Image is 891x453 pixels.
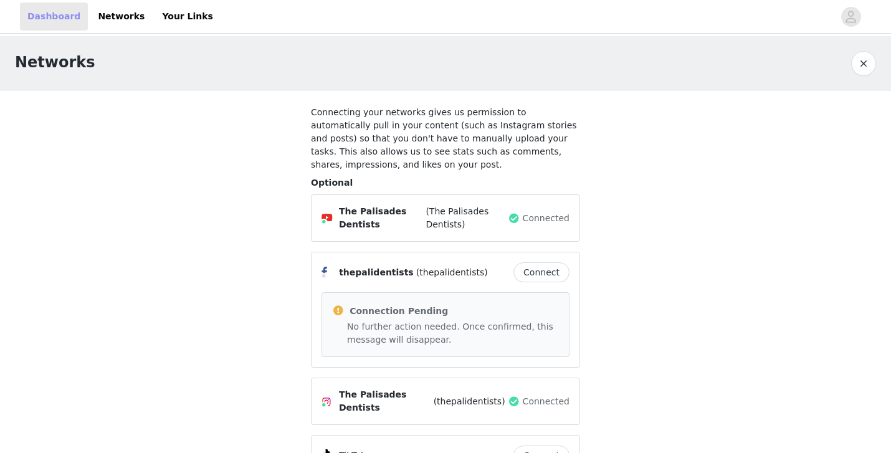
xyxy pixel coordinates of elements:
div: avatar [845,7,857,27]
a: Your Links [155,2,221,31]
p: No further action needed. Once confirmed, this message will disappear. [347,320,559,346]
span: Connected [523,395,569,408]
h4: Connecting your networks gives us permission to automatically pull in your content (such as Insta... [311,106,580,171]
button: Connect [513,262,569,282]
a: Dashboard [20,2,88,31]
span: Connected [523,212,569,225]
span: thepalidentists [339,266,414,279]
h1: Networks [15,51,95,74]
span: Connection Pending [350,306,448,316]
span: The Palisades Dentists [339,388,431,414]
a: Networks [90,2,152,31]
span: (The Palisades Dentists) [426,205,505,231]
span: The Palisades Dentists [339,205,423,231]
span: (thepalidentists) [416,266,488,279]
span: Optional [311,178,353,188]
span: (thepalidentists) [434,395,505,408]
img: Instagram Icon [322,397,331,407]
